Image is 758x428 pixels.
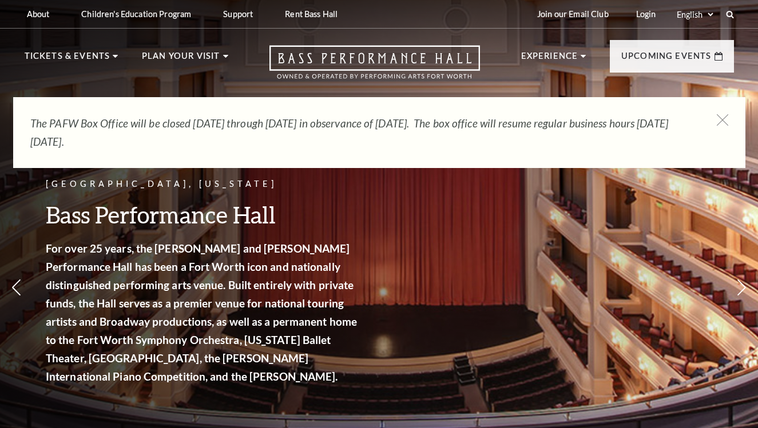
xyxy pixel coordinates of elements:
p: Rent Bass Hall [285,9,338,19]
p: Upcoming Events [621,49,712,70]
h3: Bass Performance Hall [46,200,360,229]
p: [GEOGRAPHIC_DATA], [US_STATE] [46,177,360,191]
p: Support [223,9,253,19]
p: Plan Your Visit [142,49,220,70]
strong: For over 25 years, the [PERSON_NAME] and [PERSON_NAME] Performance Hall has been a Fort Worth ico... [46,242,357,383]
select: Select: [674,9,715,20]
p: Experience [521,49,578,70]
p: About [27,9,50,19]
p: Children's Education Program [81,9,191,19]
p: Tickets & Events [25,49,110,70]
em: The PAFW Box Office will be closed [DATE] through [DATE] in observance of [DATE]. The box office ... [30,117,668,148]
